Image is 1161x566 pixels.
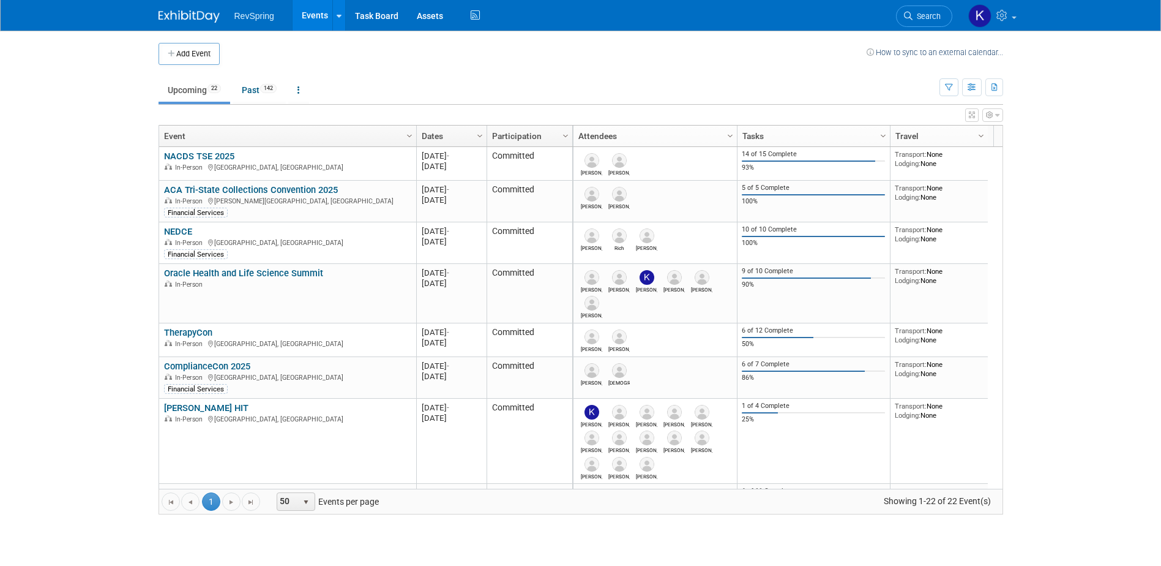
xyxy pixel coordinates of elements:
a: Column Settings [403,126,416,144]
img: Elizabeth Geist [584,296,599,311]
div: [DATE] [422,268,481,278]
div: Marti Anderson [581,202,602,209]
img: Crista Harwood [612,363,627,378]
span: Column Settings [561,131,570,141]
span: select [301,497,311,507]
span: Lodging: [895,336,920,344]
button: Add Event [159,43,220,65]
a: Participation [492,126,564,146]
img: David McCullough [640,431,654,445]
div: Crista Harwood [608,378,630,386]
div: [DATE] [422,488,481,498]
span: 142 [260,84,277,93]
img: Ryan Boyens [584,330,599,344]
span: In-Person [175,281,206,289]
span: Go to the first page [166,497,176,507]
div: 50% [742,340,885,349]
span: Column Settings [405,131,414,141]
td: Committed [487,264,572,323]
span: Transport: [895,267,927,276]
a: Attendees [578,126,729,146]
img: In-Person Event [165,340,172,346]
img: Bob Duggan [584,363,599,378]
div: Andrea Zaczyk [663,420,685,428]
div: Kelsey Culver [636,285,657,293]
span: Transport: [895,326,927,335]
a: Column Settings [723,126,737,144]
span: Column Settings [725,131,735,141]
a: Travel [895,126,980,146]
div: Bob Duggan [581,378,602,386]
span: Showing 1-22 of 22 Event(s) [872,492,1002,510]
div: James (Jim) Hosty [581,445,602,453]
div: [DATE] [422,184,481,195]
div: [DATE] [422,236,481,247]
img: Kate Leitao [584,405,599,420]
div: Nicole Rogas [608,420,630,428]
div: [DATE] [422,195,481,205]
a: IBTTA [164,488,189,499]
span: In-Person [175,340,206,348]
div: [DATE] [422,161,481,172]
div: Elizabeth Vanschoyck [581,472,602,480]
div: [DATE] [422,327,481,338]
span: RevSpring [234,11,274,21]
div: [DATE] [422,338,481,348]
span: Transport: [895,402,927,410]
span: In-Person [175,197,206,205]
img: David Bien [612,330,627,344]
a: NEDCE [164,226,192,237]
img: Amy Coates [612,153,627,168]
a: Dates [422,126,479,146]
div: 100% [742,239,885,247]
span: Go to the last page [246,497,256,507]
img: ExhibitDay [159,10,220,23]
div: [DATE] [422,371,481,382]
span: In-Person [175,415,206,423]
div: Scott Cyliax [691,420,712,428]
img: Bob Duggan [584,228,599,243]
img: Andrea Zaczyk [667,405,682,420]
div: Heather Crowell [581,285,602,293]
img: Scott Cyliax [695,405,709,420]
div: None None [895,402,983,420]
td: Committed [487,222,572,264]
div: [DATE] [422,413,481,423]
div: 90% [742,281,885,289]
a: ACA Tri-State Collections Convention 2025 [164,184,338,195]
td: Committed [487,147,572,181]
div: Bob Darby [608,202,630,209]
a: How to sync to an external calendar... [867,48,1003,57]
div: None None [895,487,983,505]
div: [DATE] [422,402,481,413]
a: TherapyCon [164,327,212,338]
div: [DATE] [422,278,481,289]
div: [GEOGRAPHIC_DATA], [GEOGRAPHIC_DATA] [164,338,411,349]
div: Financial Services [164,384,228,394]
span: - [447,151,449,160]
img: Mary Solarz [695,270,709,285]
span: Lodging: [895,193,920,202]
div: None None [895,267,983,285]
a: Column Settings [559,126,572,144]
span: - [447,488,449,497]
div: David Bien [608,344,630,352]
div: Heather Davisson [663,285,685,293]
a: Column Settings [876,126,890,144]
img: Kelsey Culver [640,270,654,285]
div: Financial Services [164,208,228,217]
a: Go to the previous page [181,492,200,511]
span: Search [913,12,941,21]
div: [GEOGRAPHIC_DATA], [GEOGRAPHIC_DATA] [164,162,411,172]
span: Lodging: [895,411,920,420]
div: [DATE] [422,226,481,236]
div: None None [895,360,983,378]
span: - [447,361,449,371]
div: 93% [742,164,885,172]
div: 5 of 5 Complete [742,184,885,192]
a: ComplianceCon 2025 [164,361,250,372]
img: Marti Anderson [584,187,599,202]
a: Go to the next page [222,492,241,511]
img: Jake Rahn [612,431,627,445]
span: Transport: [895,225,927,234]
